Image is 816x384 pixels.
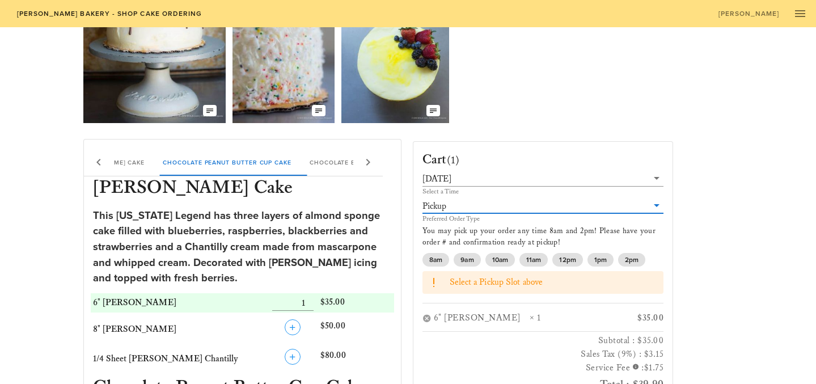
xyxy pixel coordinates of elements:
[318,317,394,342] div: $50.00
[9,6,209,22] a: [PERSON_NAME] Bakery - Shop Cake Ordering
[718,10,780,18] span: [PERSON_NAME]
[422,151,460,169] h3: Cart
[606,313,663,324] div: $35.00
[93,297,176,308] span: 6" [PERSON_NAME]
[422,226,664,248] p: You may pick up your order any time 8am and 2pm! Please have your order # and confirmation ready ...
[450,277,543,288] span: Select a Pickup Slot above
[93,353,238,364] span: 1/4 Sheet [PERSON_NAME] Chantilly
[16,10,202,18] span: [PERSON_NAME] Bakery - Shop Cake Ordering
[434,313,530,324] div: 6" [PERSON_NAME]
[711,6,787,22] a: [PERSON_NAME]
[154,149,301,176] div: Chocolate Peanut Butter Cup Cake
[429,253,442,267] span: 8am
[422,171,664,186] div: [DATE]
[422,174,451,184] div: [DATE]
[318,347,394,372] div: $80.00
[526,253,541,267] span: 11am
[644,362,664,373] span: $1.75
[422,216,664,222] div: Preferred Order Type
[530,313,606,324] div: × 1
[422,361,664,375] h3: Service Fee :
[625,253,639,267] span: 2pm
[492,253,508,267] span: 10am
[93,208,392,286] div: This [US_STATE] Legend has three layers of almond sponge cake filled with blueberries, raspberrie...
[422,348,664,361] h3: Sales Tax (9%) : $3.15
[447,153,460,167] span: (1)
[93,324,176,335] span: 8" [PERSON_NAME]
[460,253,473,267] span: 9am
[559,253,576,267] span: 12pm
[318,293,394,313] div: $35.00
[422,188,664,195] div: Select a Time
[301,149,428,176] div: Chocolate Butter Pecan Cake
[91,176,394,201] h3: [PERSON_NAME] Cake
[422,199,664,213] div: Pickup
[422,334,664,348] h3: Subtotal : $35.00
[422,201,446,212] div: Pickup
[594,253,606,267] span: 1pm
